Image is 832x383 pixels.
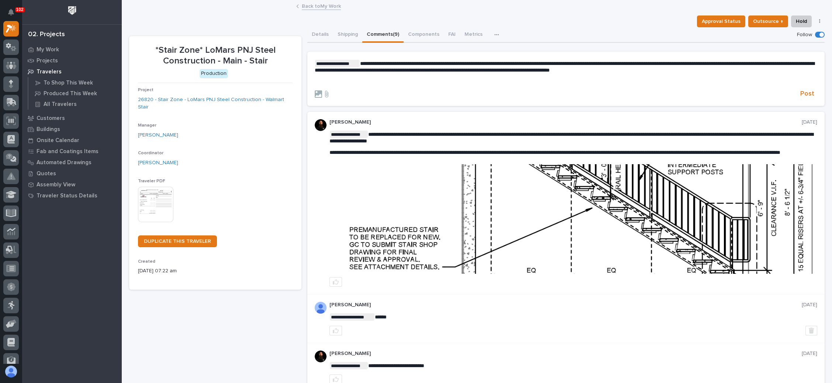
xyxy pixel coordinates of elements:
[138,123,156,128] span: Manager
[329,302,802,308] p: [PERSON_NAME]
[802,119,817,125] p: [DATE]
[28,88,122,99] a: Produced This Week
[748,15,788,27] button: Outsource ↑
[44,80,93,86] p: To Shop This Week
[444,27,460,43] button: FAI
[3,4,19,20] button: Notifications
[37,69,62,75] p: Travelers
[797,90,817,98] button: Post
[753,17,783,26] span: Outsource ↑
[460,27,487,43] button: Metrics
[37,58,58,64] p: Projects
[144,239,211,244] span: DUPLICATE THIS TRAVELER
[9,9,19,21] div: Notifications102
[200,69,228,78] div: Production
[404,27,444,43] button: Components
[315,119,327,131] img: zmKUmRVDQjmBLfnAs97p
[16,7,24,12] p: 102
[307,27,333,43] button: Details
[791,15,812,27] button: Hold
[138,259,155,264] span: Created
[37,126,60,133] p: Buildings
[37,170,56,177] p: Quotes
[329,119,802,125] p: [PERSON_NAME]
[44,90,97,97] p: Produced This Week
[28,31,65,39] div: 02. Projects
[333,27,362,43] button: Shipping
[37,182,75,188] p: Assembly View
[37,193,97,199] p: Traveler Status Details
[329,277,342,287] button: like this post
[22,179,122,190] a: Assembly View
[37,148,99,155] p: Fab and Coatings Items
[138,235,217,247] a: DUPLICATE THIS TRAVELER
[138,96,293,111] a: 26820 - Stair Zone - LoMars PNJ Steel Construction - Walmart Stair
[22,168,122,179] a: Quotes
[315,302,327,314] img: AOh14GhUnP333BqRmXh-vZ-TpYZQaFVsuOFmGre8SRZf2A=s96-c
[22,124,122,135] a: Buildings
[44,101,77,108] p: All Travelers
[22,113,122,124] a: Customers
[697,15,745,27] button: Approval Status
[22,146,122,157] a: Fab and Coatings Items
[138,159,178,167] a: [PERSON_NAME]
[315,351,327,362] img: zmKUmRVDQjmBLfnAs97p
[796,17,807,26] span: Hold
[37,137,79,144] p: Onsite Calendar
[22,157,122,168] a: Automated Drawings
[138,131,178,139] a: [PERSON_NAME]
[22,190,122,201] a: Traveler Status Details
[329,326,342,335] button: like this post
[362,27,404,43] button: Comments (9)
[138,267,293,275] p: [DATE] 07:22 am
[805,326,817,335] button: Delete post
[802,351,817,357] p: [DATE]
[28,77,122,88] a: To Shop This Week
[37,159,92,166] p: Automated Drawings
[22,44,122,55] a: My Work
[37,115,65,122] p: Customers
[138,88,153,92] span: Project
[138,45,293,66] p: *Stair Zone* LoMars PNJ Steel Construction - Main - Stair
[138,179,165,183] span: Traveler PDF
[797,32,812,38] p: Follow
[302,1,341,10] a: Back toMy Work
[3,364,19,379] button: users-avatar
[28,99,122,109] a: All Travelers
[138,151,163,155] span: Coordinator
[800,90,814,98] span: Post
[329,351,802,357] p: [PERSON_NAME]
[22,66,122,77] a: Travelers
[22,55,122,66] a: Projects
[37,46,59,53] p: My Work
[65,4,79,17] img: Workspace Logo
[702,17,740,26] span: Approval Status
[22,135,122,146] a: Onsite Calendar
[802,302,817,308] p: [DATE]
